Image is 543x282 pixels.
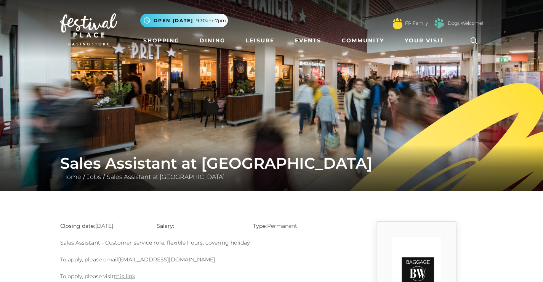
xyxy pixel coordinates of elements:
p: To apply, please email . [60,255,338,264]
span: Your Visit [405,37,444,45]
strong: Type: [253,222,267,229]
a: Shopping [140,34,183,48]
a: Leisure [243,34,277,48]
a: Jobs [85,173,103,180]
a: Your Visit [402,34,451,48]
p: Permanent [253,221,338,230]
a: [EMAIL_ADDRESS][DOMAIN_NAME] [118,256,215,263]
p: [DATE] [60,221,145,230]
a: Dining [197,34,228,48]
a: this link [114,273,135,280]
span: Open [DATE] [154,17,193,24]
p: Sales Assistant - Customer service role, flexible hours, covering holiday [60,238,338,247]
a: Dogs Welcome! [448,20,483,27]
a: Home [60,173,83,180]
div: / / [54,154,489,182]
a: FP Family [405,20,428,27]
a: Sales Assistant at [GEOGRAPHIC_DATA] [105,173,227,180]
strong: Closing date: [60,222,95,229]
img: Festival Place Logo [60,13,117,45]
a: Events [292,34,324,48]
p: To apply, please visit . [60,272,338,281]
strong: Salary: [157,222,175,229]
span: 9.30am-7pm [196,17,226,24]
h1: Sales Assistant at [GEOGRAPHIC_DATA] [60,154,483,172]
a: Community [339,34,387,48]
button: Open [DATE] 9.30am-7pm [140,14,228,27]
